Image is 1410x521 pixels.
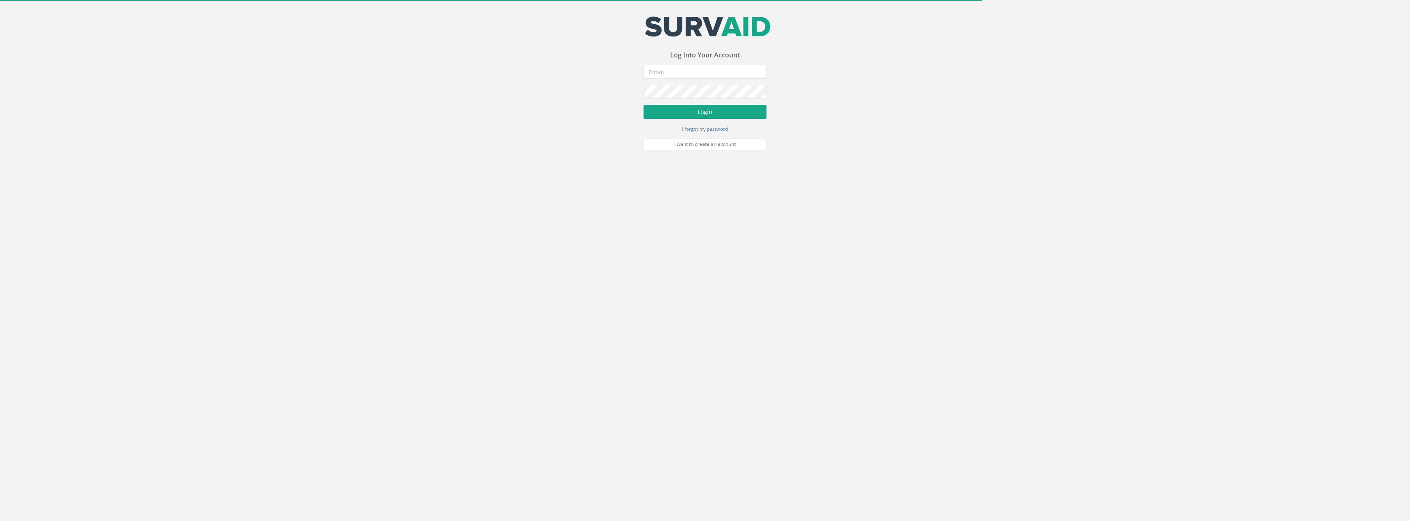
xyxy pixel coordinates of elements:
[644,65,766,79] input: Email
[644,52,766,59] h3: Log Into Your Account
[644,138,766,150] a: I want to create an account
[682,125,728,132] a: I forgot my password
[682,126,728,132] small: I forgot my password
[644,105,766,119] button: Login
